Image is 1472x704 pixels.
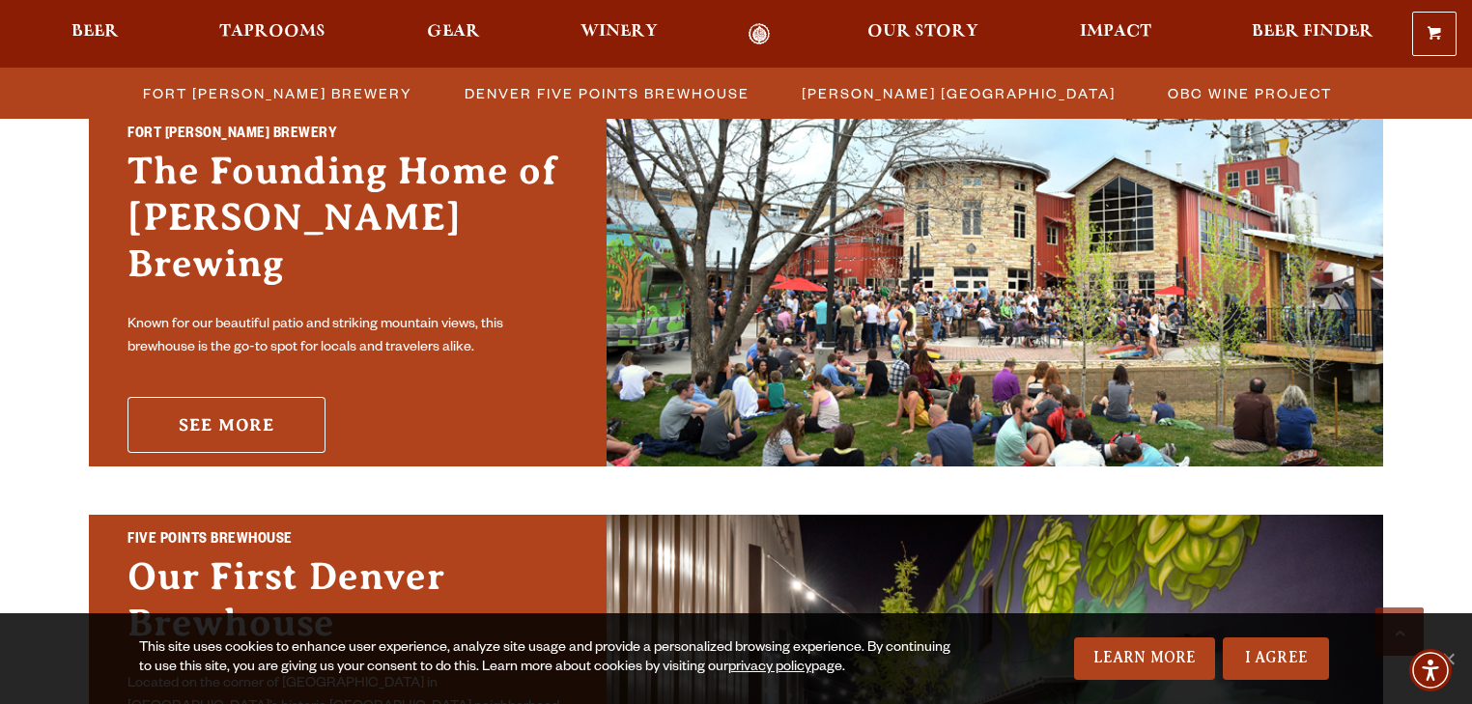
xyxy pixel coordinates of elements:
h2: Five Points Brewhouse [127,528,568,553]
a: OBC Wine Project [1156,79,1342,107]
a: Fort [PERSON_NAME] Brewery [131,79,422,107]
a: Taprooms [207,23,338,45]
span: [PERSON_NAME] [GEOGRAPHIC_DATA] [802,79,1116,107]
a: Gear [414,23,493,45]
a: Scroll to top [1375,607,1424,656]
span: Gear [427,24,480,40]
a: I Agree [1223,637,1329,680]
a: Denver Five Points Brewhouse [453,79,759,107]
div: Accessibility Menu [1409,649,1452,691]
a: Beer [59,23,131,45]
span: Impact [1080,24,1151,40]
span: OBC Wine Project [1168,79,1332,107]
a: Winery [568,23,670,45]
h3: The Founding Home of [PERSON_NAME] Brewing [127,148,568,306]
span: Beer [71,24,119,40]
h3: Our First Denver Brewhouse [127,553,568,665]
span: Taprooms [219,24,326,40]
a: Our Story [855,23,991,45]
a: Learn More [1074,637,1216,680]
a: Impact [1067,23,1164,45]
h2: Fort [PERSON_NAME] Brewery [127,123,568,148]
p: Known for our beautiful patio and striking mountain views, this brewhouse is the go-to spot for l... [127,314,568,360]
a: privacy policy [728,661,811,676]
a: See More [127,397,326,453]
a: [PERSON_NAME] [GEOGRAPHIC_DATA] [790,79,1125,107]
div: This site uses cookies to enhance user experience, analyze site usage and provide a personalized ... [139,639,964,678]
span: Denver Five Points Brewhouse [465,79,750,107]
span: Our Story [867,24,978,40]
img: Fort Collins Brewery & Taproom' [607,109,1383,466]
span: Beer Finder [1252,24,1373,40]
a: Odell Home [722,23,795,45]
a: Beer Finder [1239,23,1386,45]
span: Fort [PERSON_NAME] Brewery [143,79,412,107]
span: Winery [580,24,658,40]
